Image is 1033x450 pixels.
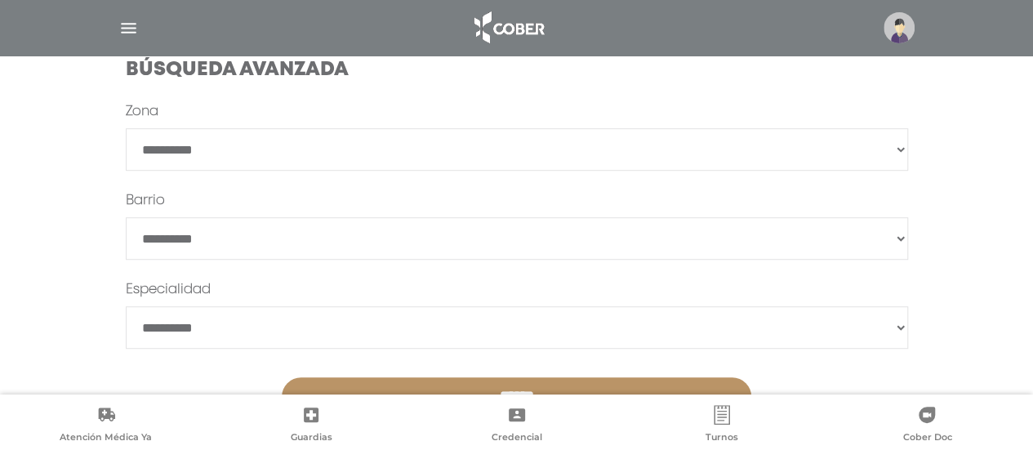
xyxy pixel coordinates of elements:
a: Credencial [414,405,619,447]
img: Cober_menu-lines-white.svg [118,18,139,38]
h4: Búsqueda Avanzada [126,59,908,82]
a: Guardias [208,405,413,447]
label: Barrio [126,191,165,211]
span: Credencial [492,431,542,446]
img: profile-placeholder.svg [884,12,915,43]
a: Atención Médica Ya [3,405,208,447]
img: logo_cober_home-white.png [465,8,551,47]
span: Guardias [291,431,332,446]
label: Especialidad [126,280,211,300]
a: Turnos [619,405,824,447]
label: Zona [126,102,158,122]
span: Cober Doc [902,431,951,446]
span: Atención Médica Ya [60,431,152,446]
a: Cober Doc [825,405,1030,447]
span: Turnos [706,431,738,446]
